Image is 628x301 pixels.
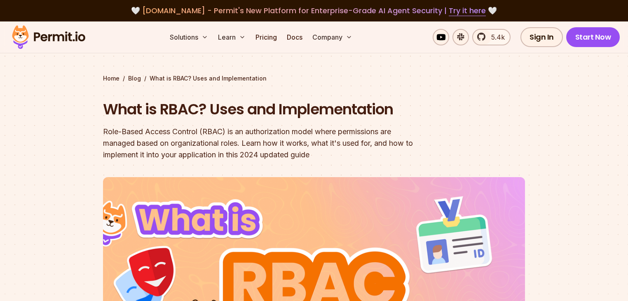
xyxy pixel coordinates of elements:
div: 🤍 🤍 [20,5,608,17]
a: Sign In [520,27,563,47]
button: Company [309,29,356,45]
span: 5.4k [486,32,505,42]
a: Start Now [566,27,620,47]
a: Blog [128,74,141,83]
div: / / [103,74,525,83]
button: Learn [215,29,249,45]
div: Role-Based Access Control (RBAC) is an authorization model where permissions are managed based on... [103,126,419,161]
a: Try it here [449,5,486,16]
a: Pricing [252,29,280,45]
button: Solutions [166,29,211,45]
span: [DOMAIN_NAME] - Permit's New Platform for Enterprise-Grade AI Agent Security | [142,5,486,16]
h1: What is RBAC? Uses and Implementation [103,99,419,120]
a: 5.4k [472,29,511,45]
img: Permit logo [8,23,89,51]
a: Home [103,74,120,83]
a: Docs [284,29,306,45]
